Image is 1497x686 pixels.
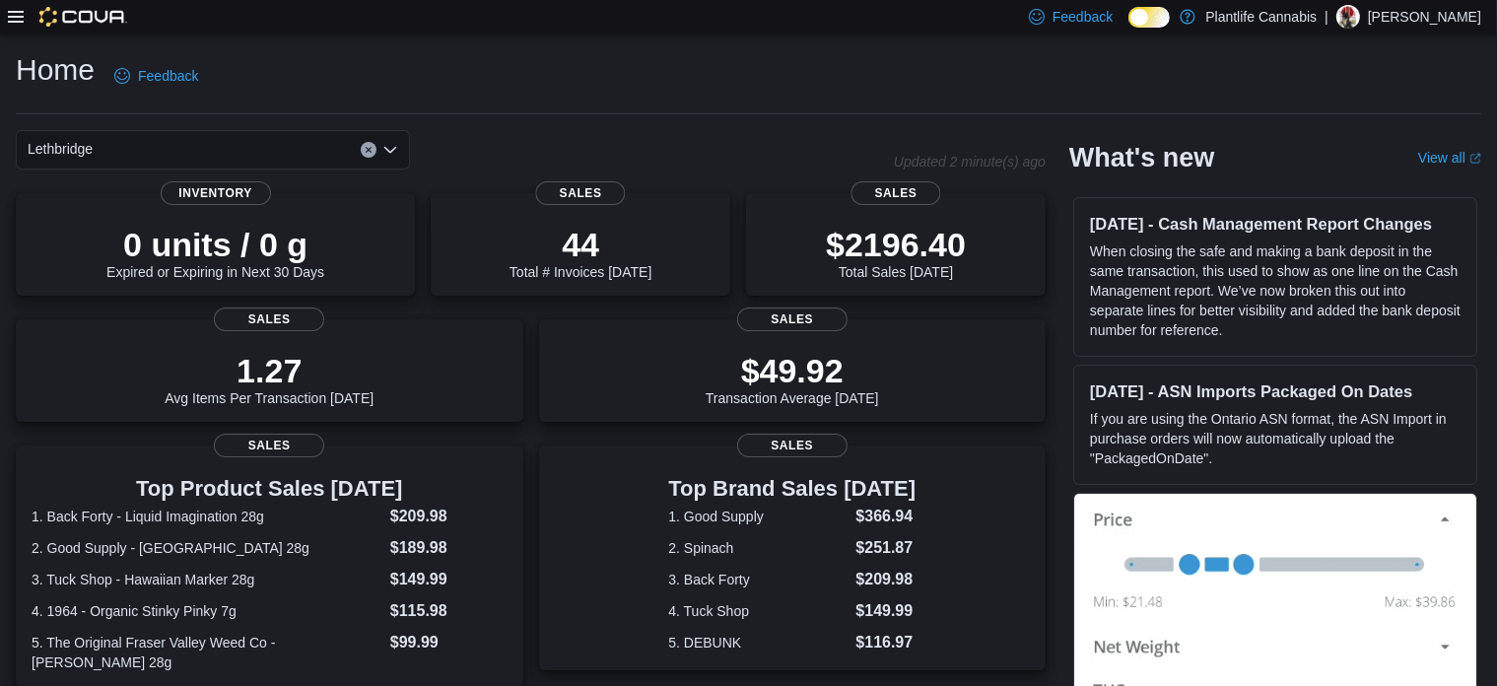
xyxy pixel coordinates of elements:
span: Sales [214,308,324,331]
div: Total # Invoices [DATE] [510,225,651,280]
h3: Top Product Sales [DATE] [32,477,508,501]
dt: 5. The Original Fraser Valley Weed Co - [PERSON_NAME] 28g [32,633,382,672]
dd: $189.98 [390,536,508,560]
dd: $209.98 [855,568,916,591]
p: | [1325,5,1328,29]
span: Inventory [161,181,271,205]
dt: 1. Back Forty - Liquid Imagination 28g [32,507,382,526]
h3: [DATE] - ASN Imports Packaged On Dates [1090,381,1461,401]
dt: 1. Good Supply [668,507,848,526]
h1: Home [16,50,95,90]
span: Sales [851,181,940,205]
span: Lethbridge [28,137,93,161]
a: Feedback [106,56,206,96]
dd: $99.99 [390,631,508,654]
dt: 2. Good Supply - [GEOGRAPHIC_DATA] 28g [32,538,382,558]
dt: 3. Tuck Shop - Hawaiian Marker 28g [32,570,382,589]
dd: $366.94 [855,505,916,528]
span: Dark Mode [1128,28,1129,29]
dd: $115.98 [390,599,508,623]
img: Cova [39,7,127,27]
div: Total Sales [DATE] [826,225,966,280]
span: Sales [536,181,626,205]
input: Dark Mode [1128,7,1170,28]
dt: 4. Tuck Shop [668,601,848,621]
button: Open list of options [382,142,398,158]
p: $2196.40 [826,225,966,264]
p: $49.92 [706,351,879,390]
svg: External link [1469,153,1481,165]
div: Avg Items Per Transaction [DATE] [165,351,374,406]
a: View allExternal link [1418,150,1481,166]
dt: 2. Spinach [668,538,848,558]
p: [PERSON_NAME] [1368,5,1481,29]
span: Feedback [138,66,198,86]
h3: [DATE] - Cash Management Report Changes [1090,214,1461,234]
p: 44 [510,225,651,264]
h2: What's new [1069,142,1214,173]
p: 0 units / 0 g [106,225,324,264]
div: Sam Kovacs [1336,5,1360,29]
div: Transaction Average [DATE] [706,351,879,406]
span: Sales [737,308,848,331]
h3: Top Brand Sales [DATE] [668,477,916,501]
span: Sales [737,434,848,457]
dd: $149.99 [390,568,508,591]
div: Expired or Expiring in Next 30 Days [106,225,324,280]
p: 1.27 [165,351,374,390]
p: Updated 2 minute(s) ago [894,154,1046,170]
dt: 5. DEBUNK [668,633,848,652]
p: When closing the safe and making a bank deposit in the same transaction, this used to show as one... [1090,241,1461,340]
dt: 3. Back Forty [668,570,848,589]
p: If you are using the Ontario ASN format, the ASN Import in purchase orders will now automatically... [1090,409,1461,468]
button: Clear input [361,142,376,158]
dd: $116.97 [855,631,916,654]
dd: $251.87 [855,536,916,560]
p: Plantlife Cannabis [1205,5,1317,29]
dd: $209.98 [390,505,508,528]
dd: $149.99 [855,599,916,623]
span: Feedback [1053,7,1113,27]
dt: 4. 1964 - Organic Stinky Pinky 7g [32,601,382,621]
span: Sales [214,434,324,457]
